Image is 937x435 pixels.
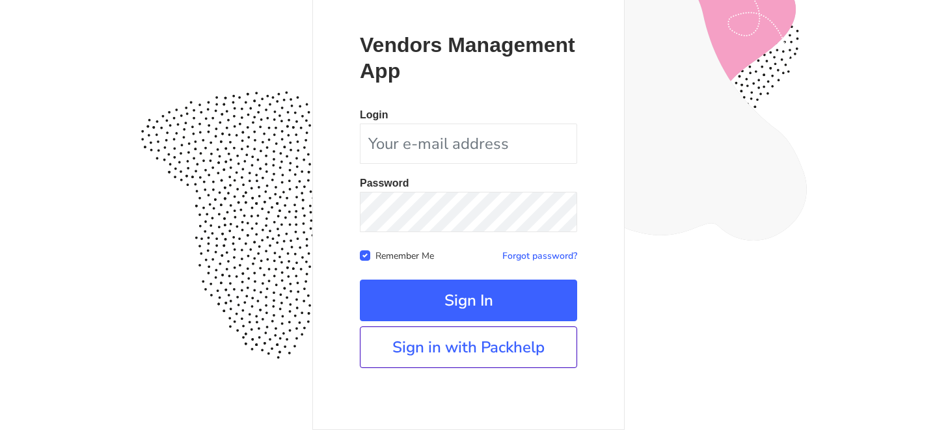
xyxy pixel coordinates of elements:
[502,250,577,262] a: Forgot password?
[360,124,577,164] input: Your e-mail address
[360,110,577,120] p: Login
[375,248,434,262] label: Remember Me
[360,32,577,84] p: Vendors Management App
[360,280,577,321] button: Sign In
[360,326,577,368] a: Sign in with Packhelp
[360,178,577,189] p: Password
